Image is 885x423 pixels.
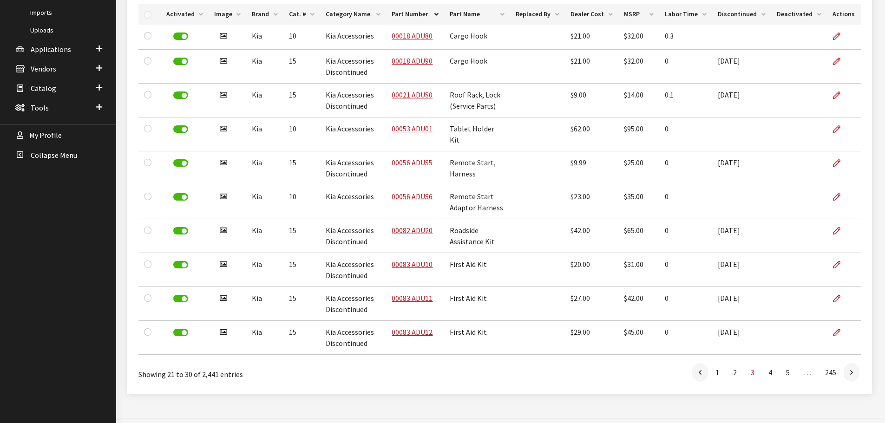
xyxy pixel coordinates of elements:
td: Kia Accessories [320,185,386,219]
td: Kia [246,25,283,50]
td: $31.00 [618,253,660,287]
td: Kia Accessories Discontinued [320,287,386,321]
td: $45.00 [618,321,660,355]
a: 00018 ADU80 [392,31,433,40]
td: Kia Accessories Discontinued [320,151,386,185]
td: Tablet Holder Kit [444,117,510,151]
a: 2 [727,363,743,382]
td: 0 [659,219,712,253]
td: Kia [246,287,283,321]
td: [DATE] [712,50,771,84]
td: Remote Start Adaptor Harness [444,185,510,219]
a: 245 [819,363,843,382]
td: Kia Accessories Discontinued [320,50,386,84]
td: Remote Start, Harness [444,151,510,185]
td: 0 [659,287,712,321]
a: 00056 ADUS5 [392,158,433,167]
td: [DATE] [712,253,771,287]
td: 0 [659,50,712,84]
td: 0 [659,151,712,185]
th: Brand: activate to sort column ascending [246,4,283,25]
a: Edit Part [833,185,848,208]
td: Cargo Hook [444,50,510,84]
td: $32.00 [618,50,660,84]
span: My Profile [29,131,62,140]
label: Deactivate Part [173,159,188,167]
label: Deactivate Part [173,91,188,99]
td: $65.00 [618,219,660,253]
a: Edit Part [833,151,848,175]
label: Deactivate Part [173,261,188,268]
td: $42.00 [565,219,618,253]
td: $9.99 [565,151,618,185]
td: Kia Accessories [320,25,386,50]
a: 1 [709,363,726,382]
i: Has image [220,227,227,234]
i: Has image [220,329,227,336]
td: Kia Accessories Discontinued [320,84,386,117]
td: Kia [246,50,283,84]
td: $42.00 [618,287,660,321]
i: Has image [220,261,227,268]
span: Catalog [31,84,56,93]
a: Edit Part [833,253,848,276]
td: First Aid Kit [444,253,510,287]
td: $23.00 [565,185,618,219]
td: Kia [246,185,283,219]
th: MSRP: activate to sort column ascending [618,4,660,25]
span: Tools [31,103,49,112]
td: $21.00 [565,25,618,50]
label: Deactivate Part [173,33,188,40]
td: $21.00 [565,50,618,84]
td: [DATE] [712,219,771,253]
td: Kia Accessories [320,117,386,151]
td: 0 [659,117,712,151]
td: 0 [659,185,712,219]
div: Showing 21 to 30 of 2,441 entries [138,362,433,380]
th: Image: activate to sort column ascending [209,4,246,25]
a: 00082 ADU20 [392,226,433,235]
td: $14.00 [618,84,660,117]
td: $25.00 [618,151,660,185]
td: $62.00 [565,117,618,151]
i: Has image [220,193,227,201]
td: $95.00 [618,117,660,151]
td: $35.00 [618,185,660,219]
a: 00021 ADUS0 [392,90,433,99]
a: Edit Part [833,50,848,73]
td: 15 [283,287,321,321]
a: 3 [744,363,761,382]
label: Deactivate Part [173,193,188,201]
td: Roof Rack, Lock (Service Parts) [444,84,510,117]
a: Edit Part [833,84,848,107]
label: Deactivate Part [173,329,188,336]
a: Edit Part [833,117,848,141]
i: Has image [220,125,227,133]
a: 5 [780,363,796,382]
td: [DATE] [712,84,771,117]
td: Roadside Assistance Kit [444,219,510,253]
a: 00083 ADU11 [392,293,433,303]
a: 00083 ADU12 [392,327,433,337]
th: Category Name: activate to sort column ascending [320,4,386,25]
td: 0 [659,253,712,287]
td: 0.1 [659,84,712,117]
a: 00056 ADUS6 [392,192,433,201]
i: Has image [220,33,227,40]
td: Kia [246,321,283,355]
span: Collapse Menu [31,150,77,160]
td: Kia [246,117,283,151]
td: Kia [246,253,283,287]
td: $27.00 [565,287,618,321]
td: First Aid Kit [444,321,510,355]
td: First Aid Kit [444,287,510,321]
td: Kia Accessories Discontinued [320,253,386,287]
a: 4 [762,363,779,382]
i: Has image [220,159,227,167]
td: 15 [283,84,321,117]
label: Deactivate Part [173,295,188,302]
label: Deactivate Part [173,125,188,133]
th: Dealer Cost: activate to sort column ascending [565,4,618,25]
th: Part Name: activate to sort column ascending [444,4,510,25]
td: $9.00 [565,84,618,117]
